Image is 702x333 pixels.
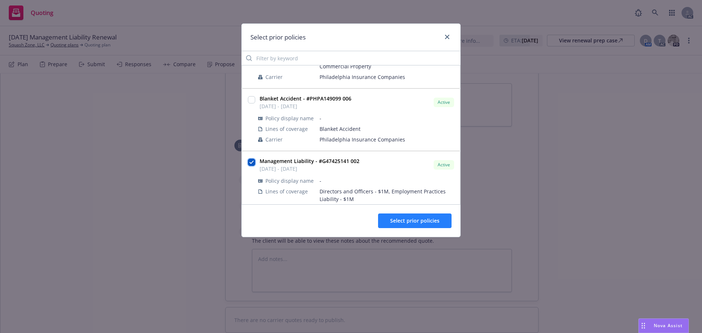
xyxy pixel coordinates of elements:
h1: Select prior policies [250,33,306,42]
span: Select prior policies [390,217,439,224]
span: Directors and Officers - $1M, Employment Practices Liability - $1M [320,188,454,203]
span: Philadelphia Insurance Companies [320,136,454,143]
span: [DATE] - [DATE] [260,102,351,110]
span: Philadelphia Insurance Companies [320,73,454,81]
span: Carrier [265,73,283,81]
a: close [443,33,452,41]
span: - [320,177,454,185]
span: - [320,114,454,122]
span: Blanket Accident [320,125,454,133]
span: [DATE] - [DATE] [260,165,359,173]
span: Active [437,162,451,168]
span: Policy display name [265,177,314,185]
strong: Management Liability - #G47425141 002 [260,158,359,164]
span: Lines of coverage [265,125,308,133]
button: Select prior policies [378,213,452,228]
strong: Blanket Accident - #PHPA149099 006 [260,95,351,102]
button: Nova Assist [638,318,689,333]
span: Lines of coverage [265,188,308,195]
span: Nova Assist [654,322,683,329]
span: Active [437,99,451,106]
span: Carrier [265,136,283,143]
input: Filter by keyword [242,51,460,65]
span: Policy display name [265,114,314,122]
div: Drag to move [639,319,648,333]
